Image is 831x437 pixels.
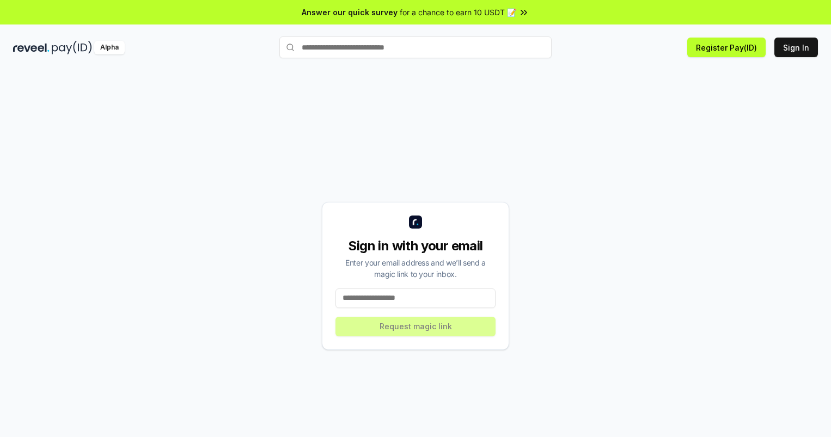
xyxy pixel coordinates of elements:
div: Alpha [94,41,125,54]
span: for a chance to earn 10 USDT 📝 [400,7,516,18]
img: pay_id [52,41,92,54]
div: Sign in with your email [335,237,496,255]
button: Sign In [774,38,818,57]
button: Register Pay(ID) [687,38,766,57]
span: Answer our quick survey [302,7,398,18]
img: logo_small [409,216,422,229]
img: reveel_dark [13,41,50,54]
div: Enter your email address and we’ll send a magic link to your inbox. [335,257,496,280]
